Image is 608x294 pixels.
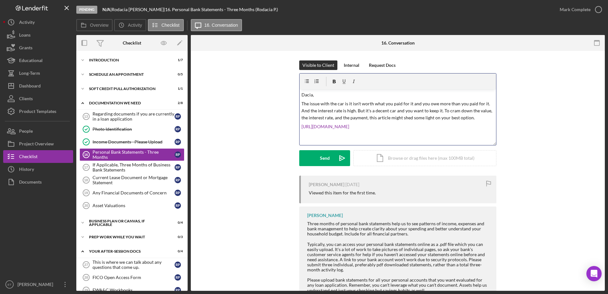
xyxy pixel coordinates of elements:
button: Product Templates [3,105,73,118]
div: R P [175,190,181,196]
div: Pending [76,6,97,14]
div: R P [175,287,181,293]
a: Photo IdentificationRP [79,123,184,136]
div: FWA&C Workbooks [93,288,175,293]
div: Prep Work While You Wait [89,235,167,239]
a: 20Asset ValuationsRP [79,199,184,212]
div: Dashboard [19,80,41,94]
div: 0 / 4 [171,221,183,225]
div: Educational [19,54,43,68]
time: 2025-09-04 19:06 [345,182,359,187]
p: The issue with the car is it isn't worth what you paid for it and you owe more than you paid for ... [301,100,494,122]
div: 16. Conversation [381,40,415,45]
tspan: 19 [84,191,88,195]
button: History [3,163,73,176]
button: Documents [3,176,73,188]
div: R P [175,113,181,120]
div: R P [175,274,181,281]
div: Income Documents - Please Upload [93,139,175,144]
div: R P [175,126,181,132]
button: Dashboard [3,80,73,92]
div: Loans [19,29,31,43]
div: Three months of personal bank statements help us to see patterns of income, expenses and bank man... [307,221,490,236]
div: R P [175,139,181,145]
div: Please upload bank statements for all your personal accounts that you want evaluated for any loan... [307,277,490,293]
a: [URL][DOMAIN_NAME] [301,124,349,129]
div: R P [175,151,181,158]
div: Your After-Session Docs [89,249,167,253]
label: Checklist [162,23,180,28]
div: Checklist [19,150,38,164]
button: Visible to Client [299,60,337,70]
div: This is where we can talk about any questions that come up. [93,260,175,270]
div: Mark Complete [560,3,591,16]
button: Checklist [3,150,73,163]
div: People [19,125,33,139]
button: ET[PERSON_NAME] [3,278,73,291]
a: 17If Applicable, Three Months of Business Bank StatementsRP [79,161,184,174]
a: 16Personal Bank Statements - Three MonthsRP [79,148,184,161]
a: Income Documents - Please UploadRP [79,136,184,148]
a: 13Regarding documents if you are currently in a loan applicationRP [79,110,184,123]
div: Visible to Client [302,60,334,70]
a: 19Any Financial Documents of ConcernRP [79,186,184,199]
div: Rodacia [PERSON_NAME] | [112,7,165,12]
div: Any Financial Documents of Concern [93,190,175,195]
div: [PERSON_NAME] [16,278,57,292]
button: Request Docs [366,60,399,70]
button: Educational [3,54,73,67]
div: Activity [19,16,35,30]
div: Soft Credit Pull Authorization [89,87,167,91]
tspan: 29 [84,288,88,292]
div: Project Overview [19,137,54,152]
div: Schedule An Appointment [89,73,167,76]
div: If Applicable, Three Months of Business Bank Statements [93,162,175,172]
div: 1 / 7 [171,58,183,62]
div: Personal Bank Statements - Three Months [93,150,175,160]
div: 0 / 5 [171,73,183,76]
button: Project Overview [3,137,73,150]
div: [PERSON_NAME] [307,213,343,218]
div: | [102,7,112,12]
button: Grants [3,41,73,54]
button: Activity [3,16,73,29]
div: Checklist [123,40,141,45]
div: R P [175,202,181,209]
button: 16. Conversation [191,19,242,31]
div: 0 / 4 [171,249,183,253]
p: Dacia, [301,91,494,98]
div: Request Docs [369,60,396,70]
button: Long-Term [3,67,73,80]
div: Long-Term [19,67,40,81]
div: Documentation We Need [89,101,167,105]
tspan: 13 [84,115,88,118]
tspan: 17 [84,165,88,169]
a: 27This is where we can talk about any questions that come up.RP [79,258,184,271]
button: People [3,125,73,137]
text: ET [8,283,11,286]
div: Typically, you can access your personal bank statements online as a .pdf file which you can easil... [307,242,490,273]
button: Loans [3,29,73,41]
div: Asset Valuations [93,203,175,208]
tspan: 27 [84,263,88,267]
button: Activity [114,19,146,31]
div: Introduction [89,58,167,62]
div: Business Plan or Canvas, if applicable [89,219,167,227]
a: 28FICO Open Access FormRP [79,271,184,284]
button: Clients [3,92,73,105]
div: Photo Identification [93,127,175,132]
div: R P [175,177,181,183]
label: 16. Conversation [204,23,238,28]
button: Send [299,150,350,166]
tspan: 16 [84,153,88,157]
div: [PERSON_NAME] [309,182,344,187]
a: 18Current Lease Document or Mortgage StatementRP [79,174,184,186]
div: Internal [344,60,359,70]
div: 1 / 1 [171,87,183,91]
